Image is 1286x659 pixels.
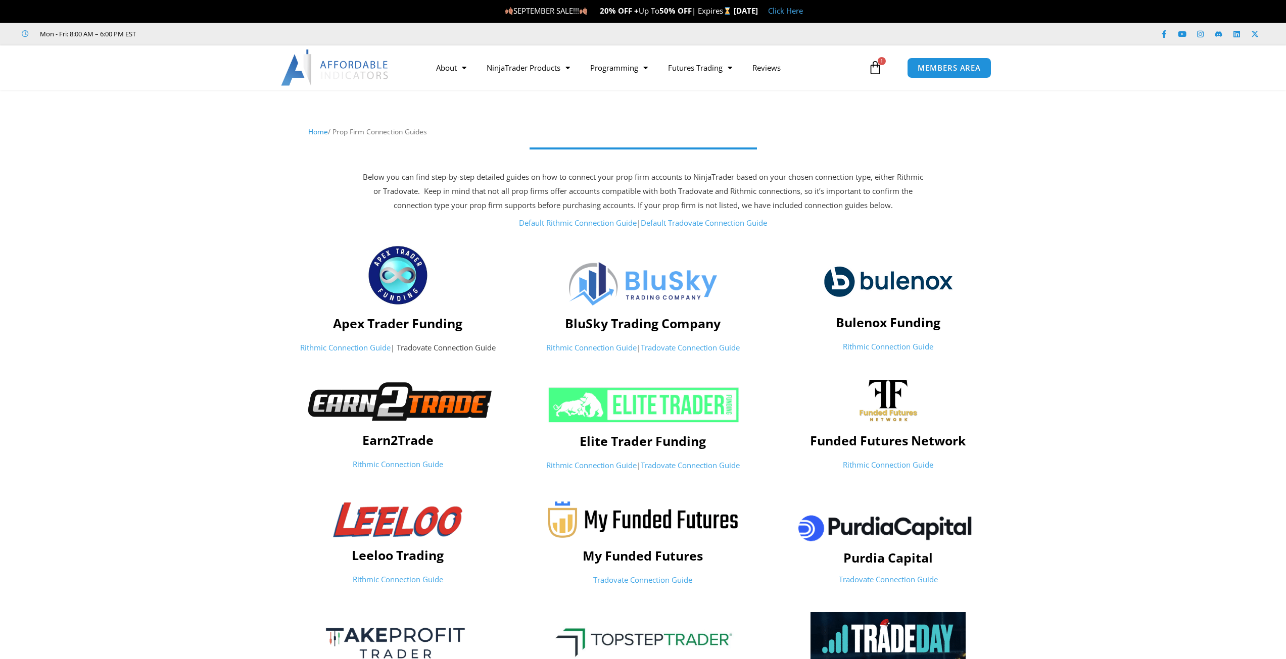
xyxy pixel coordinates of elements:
h4: BluSky Trading Company [526,316,760,331]
a: NinjaTrader Products [477,56,580,79]
img: Logo | Affordable Indicators – NinjaTrader [569,262,717,306]
img: ETF 2024 NeonGrn 1 | Affordable Indicators – NinjaTrader [547,387,740,423]
img: Earn2TradeNB | Affordable Indicators – NinjaTrader [296,380,500,422]
a: Rithmic Connection Guide [546,460,637,470]
strong: [DATE] [734,6,758,16]
img: LogoAI | Affordable Indicators – NinjaTrader [281,49,390,86]
h4: Bulenox Funding [771,315,1006,330]
a: Reviews [742,56,791,79]
h4: Apex Trader Funding [280,316,515,331]
a: 1 [853,53,897,82]
a: Rithmic Connection Guide [546,342,637,352]
nav: Menu [426,56,866,79]
img: apex_Logo1 | Affordable Indicators – NinjaTrader [367,244,428,306]
p: Below you can find step-by-step detailed guides on how to connect your prop firm accounts to Ninj... [360,170,926,213]
nav: Breadcrumb [308,125,978,138]
span: MEMBERS AREA [918,64,981,72]
a: Home [308,127,328,136]
img: 🍂 [580,7,587,15]
h4: Elite Trader Funding [526,433,760,448]
a: Futures Trading [658,56,742,79]
a: About [426,56,477,79]
h4: My Funded Futures [526,548,760,563]
a: Programming [580,56,658,79]
img: TopStepTrader-Review-1 | Affordable Indicators – NinjaTrader [544,620,742,658]
iframe: Customer reviews powered by Trustpilot [150,29,302,39]
a: Tradovate Connection Guide [641,460,740,470]
img: 🍂 [505,7,513,15]
h4: Earn2Trade [280,432,515,447]
h4: Funded Futures Network [771,433,1006,448]
img: logo-2 | Affordable Indicators – NinjaTrader [824,258,953,305]
img: Myfundedfutures-logo-22 | Affordable Indicators – NinjaTrader [548,501,738,538]
p: | [526,459,760,473]
p: | Tradovate Connection Guide [280,341,515,355]
p: | [360,216,926,230]
p: | [526,341,760,355]
a: Rithmic Connection Guide [843,341,933,351]
img: channels4_profile | Affordable Indicators – NinjaTrader [859,379,918,423]
a: Click Here [768,6,803,16]
img: ⌛ [724,7,731,15]
a: Rithmic Connection Guide [843,460,933,470]
strong: 20% OFF + [600,6,639,16]
img: pc | Affordable Indicators – NinjaTrader [789,502,987,552]
strong: 50% OFF [659,6,692,16]
a: Tradovate Connection Guide [641,342,740,352]
a: Tradovate Connection Guide [593,575,692,585]
span: Mon - Fri: 8:00 AM – 6:00 PM EST [37,28,136,40]
img: Leeloologo-1-1-1024x278-1-300x81 | Affordable Indicators – NinjaTrader [333,502,462,537]
span: 1 [878,57,886,65]
a: Tradovate Connection Guide [839,574,938,584]
a: MEMBERS AREA [907,58,991,78]
a: Rithmic Connection Guide [353,574,443,584]
a: Rithmic Connection Guide [353,459,443,469]
a: Default Tradovate Connection Guide [641,218,767,228]
a: Rithmic Connection Guide [300,342,391,352]
h4: Purdia Capital [771,550,1006,565]
span: SEPTEMBER SALE!!! Up To | Expires [505,6,734,16]
a: Default Rithmic Connection Guide [519,218,637,228]
h4: Leeloo Trading [280,547,515,563]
